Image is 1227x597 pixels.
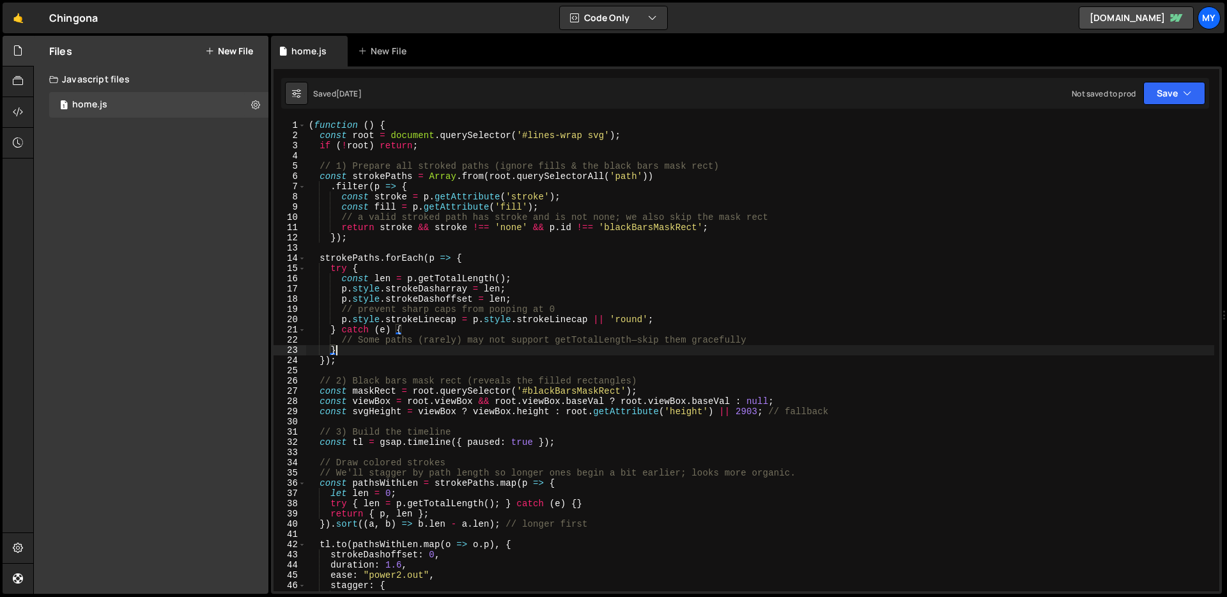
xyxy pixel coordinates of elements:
[49,44,72,58] h2: Files
[274,488,306,499] div: 37
[291,45,327,58] div: home.js
[274,233,306,243] div: 12
[72,99,107,111] div: home.js
[274,253,306,263] div: 14
[274,304,306,314] div: 19
[274,376,306,386] div: 26
[274,386,306,396] div: 27
[274,243,306,253] div: 13
[274,468,306,478] div: 35
[274,314,306,325] div: 20
[274,141,306,151] div: 3
[274,294,306,304] div: 18
[49,92,268,118] div: 16722/45723.js
[274,447,306,458] div: 33
[1198,6,1221,29] a: My
[274,580,306,591] div: 46
[274,202,306,212] div: 9
[274,529,306,539] div: 41
[274,151,306,161] div: 4
[560,6,667,29] button: Code Only
[274,120,306,130] div: 1
[274,355,306,366] div: 24
[274,366,306,376] div: 25
[313,88,362,99] div: Saved
[274,427,306,437] div: 31
[274,274,306,284] div: 16
[274,509,306,519] div: 39
[274,171,306,182] div: 6
[274,396,306,407] div: 28
[336,88,362,99] div: [DATE]
[1143,82,1205,105] button: Save
[274,284,306,294] div: 17
[274,499,306,509] div: 38
[3,3,34,33] a: 🤙
[274,478,306,488] div: 36
[358,45,412,58] div: New File
[274,161,306,171] div: 5
[274,417,306,427] div: 30
[274,407,306,417] div: 29
[49,10,98,26] div: Chingona
[274,550,306,560] div: 43
[274,570,306,580] div: 45
[274,263,306,274] div: 15
[274,130,306,141] div: 2
[274,222,306,233] div: 11
[274,192,306,202] div: 8
[1079,6,1194,29] a: [DOMAIN_NAME]
[205,46,253,56] button: New File
[274,519,306,529] div: 40
[34,66,268,92] div: Javascript files
[274,325,306,335] div: 21
[274,437,306,447] div: 32
[274,458,306,468] div: 34
[274,182,306,192] div: 7
[60,101,68,111] span: 1
[274,539,306,550] div: 42
[274,212,306,222] div: 10
[274,335,306,345] div: 22
[274,345,306,355] div: 23
[1072,88,1136,99] div: Not saved to prod
[274,560,306,570] div: 44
